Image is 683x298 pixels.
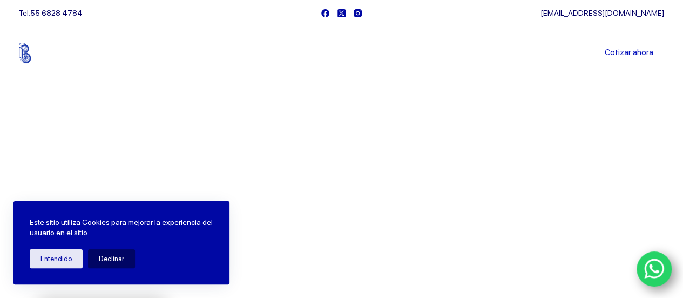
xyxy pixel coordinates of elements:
[354,9,362,17] a: Instagram
[594,42,664,64] a: Cotizar ahora
[540,9,664,17] a: [EMAIL_ADDRESS][DOMAIN_NAME]
[19,9,83,17] span: Tel.
[337,9,346,17] a: X (Twitter)
[34,161,172,175] span: Bienvenido a Balerytodo®
[30,9,83,17] a: 55 6828 4784
[214,26,469,80] nav: Menu Principal
[34,184,344,259] span: Somos los doctores de la industria
[637,251,672,287] a: WhatsApp
[30,217,213,239] p: Este sitio utiliza Cookies para mejorar la experiencia del usuario en el sitio.
[321,9,329,17] a: Facebook
[30,249,83,268] button: Entendido
[88,249,135,268] button: Declinar
[19,43,86,63] img: Balerytodo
